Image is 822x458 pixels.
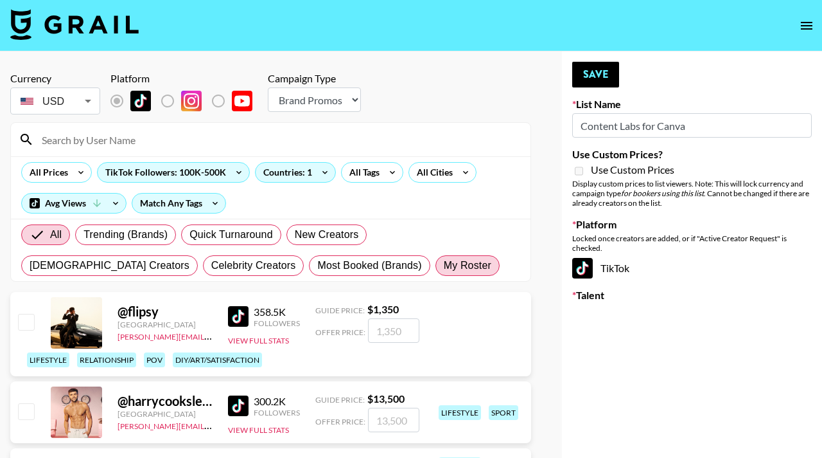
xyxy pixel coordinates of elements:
[83,227,168,243] span: Trending (Brands)
[110,72,263,85] div: Platform
[228,396,249,416] img: TikTok
[315,306,365,315] span: Guide Price:
[211,258,296,273] span: Celebrity Creators
[368,318,419,343] input: 1,350
[144,353,165,367] div: pov
[315,417,365,426] span: Offer Price:
[409,163,455,182] div: All Cities
[22,163,71,182] div: All Prices
[489,405,518,420] div: sport
[77,353,136,367] div: relationship
[295,227,359,243] span: New Creators
[572,148,812,161] label: Use Custom Prices?
[181,91,202,111] img: Instagram
[268,72,361,85] div: Campaign Type
[34,129,523,150] input: Search by User Name
[22,194,126,213] div: Avg Views
[118,419,308,431] a: [PERSON_NAME][EMAIL_ADDRESS][DOMAIN_NAME]
[439,405,481,420] div: lifestyle
[254,408,300,417] div: Followers
[118,393,213,409] div: @ harrycooksley8
[118,409,213,419] div: [GEOGRAPHIC_DATA]
[572,289,812,302] label: Talent
[572,179,812,208] div: Display custom prices to list viewers. Note: This will lock currency and campaign type . Cannot b...
[254,318,300,328] div: Followers
[315,327,365,337] span: Offer Price:
[315,395,365,405] span: Guide Price:
[118,304,213,320] div: @ flipsy
[572,258,812,279] div: TikTok
[591,163,674,176] span: Use Custom Prices
[228,336,289,345] button: View Full Stats
[317,258,421,273] span: Most Booked (Brands)
[228,425,289,435] button: View Full Stats
[110,87,263,114] div: List locked to TikTok.
[189,227,273,243] span: Quick Turnaround
[794,13,819,39] button: open drawer
[621,188,704,198] em: for bookers using this list
[444,258,491,273] span: My Roster
[572,218,812,231] label: Platform
[256,163,335,182] div: Countries: 1
[10,72,100,85] div: Currency
[132,194,225,213] div: Match Any Tags
[27,353,69,367] div: lifestyle
[173,353,262,367] div: diy/art/satisfaction
[572,62,619,87] button: Save
[572,98,812,111] label: List Name
[572,258,593,279] img: TikTok
[30,258,189,273] span: [DEMOGRAPHIC_DATA] Creators
[228,306,249,327] img: TikTok
[130,91,151,111] img: TikTok
[118,320,213,329] div: [GEOGRAPHIC_DATA]
[572,234,812,253] div: Locked once creators are added, or if "Active Creator Request" is checked.
[254,395,300,408] div: 300.2K
[118,329,308,342] a: [PERSON_NAME][EMAIL_ADDRESS][DOMAIN_NAME]
[13,90,98,113] div: USD
[368,408,419,432] input: 13,500
[98,163,249,182] div: TikTok Followers: 100K-500K
[232,91,252,111] img: YouTube
[367,303,399,315] strong: $ 1,350
[10,9,139,40] img: Grail Talent
[367,392,405,405] strong: $ 13,500
[254,306,300,318] div: 358.5K
[50,227,62,243] span: All
[342,163,382,182] div: All Tags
